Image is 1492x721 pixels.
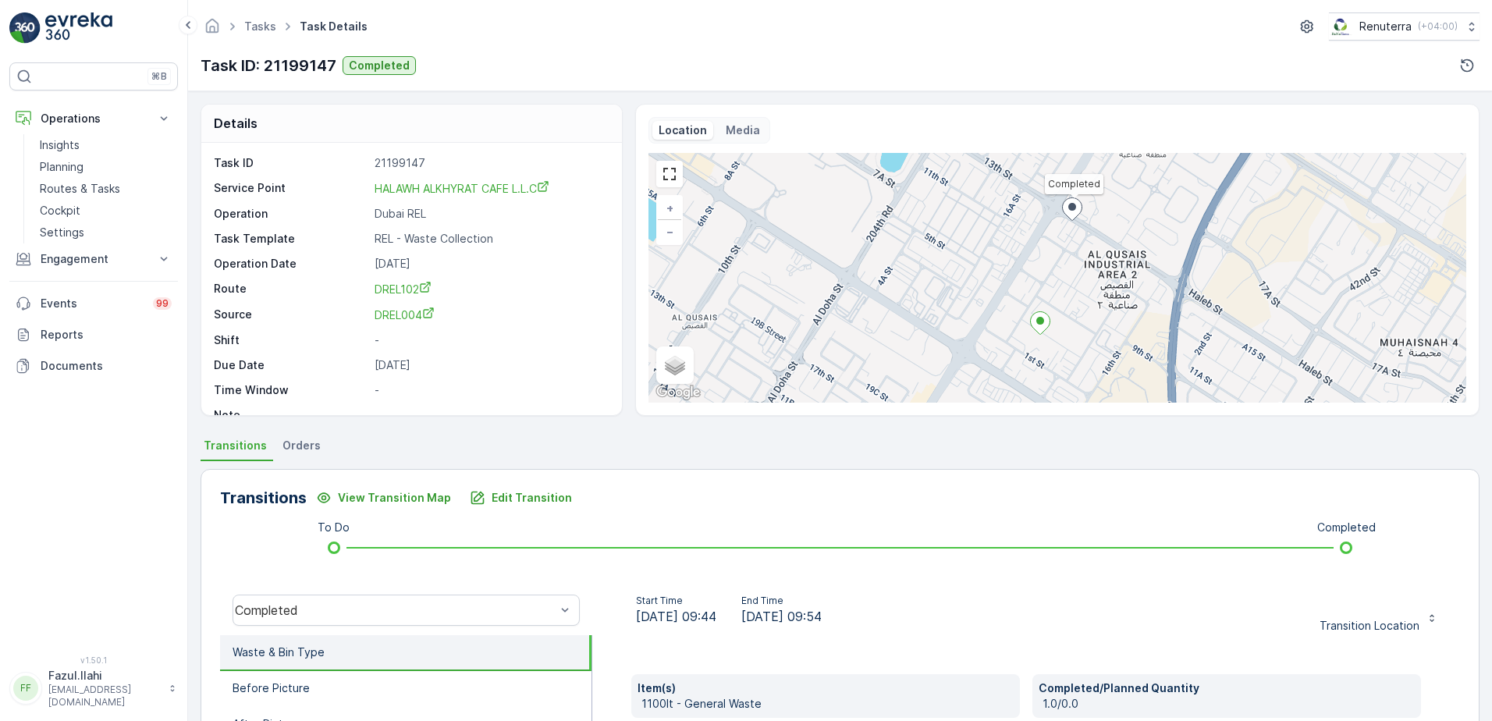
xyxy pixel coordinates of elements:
a: Layers [658,348,692,382]
span: DREL004 [375,308,435,321]
p: Waste & Bin Type [233,645,325,660]
span: Orders [282,438,321,453]
p: [DATE] [375,256,606,272]
p: Route [214,281,368,297]
p: Item(s) [638,680,1014,696]
img: logo_light-DOdMpM7g.png [45,12,112,44]
a: Homepage [204,23,221,37]
p: Details [214,114,258,133]
button: Transition Location [1310,598,1448,623]
p: - [375,332,606,348]
p: Operation Date [214,256,368,272]
a: Reports [9,319,178,350]
p: 1100lt - General Waste [641,696,1014,712]
span: − [666,225,674,238]
span: + [666,201,673,215]
p: [DATE] [375,357,606,373]
p: Service Point [214,180,368,197]
p: Routes & Tasks [40,181,120,197]
span: v 1.50.1 [9,655,178,665]
p: Engagement [41,251,147,267]
span: [DATE] 09:54 [741,607,822,626]
p: Start Time [636,595,716,607]
p: Media [726,123,760,138]
span: HALAWH ALKHYRAT CAFE L.L.C [375,182,549,195]
span: Transitions [204,438,267,453]
p: To Do [318,520,350,535]
button: Renuterra(+04:00) [1329,12,1480,41]
p: Operation [214,206,368,222]
a: Tasks [244,20,276,33]
div: Completed [235,603,556,617]
a: Routes & Tasks [34,178,178,200]
img: Google [652,382,704,403]
p: 99 [156,297,169,310]
a: Documents [9,350,178,382]
p: Source [214,307,368,323]
p: Renuterra [1359,19,1412,34]
p: Events [41,296,144,311]
a: Open this area in Google Maps (opens a new window) [652,382,704,403]
p: Task Template [214,231,368,247]
p: Operations [41,111,147,126]
p: ⌘B [151,70,167,83]
img: logo [9,12,41,44]
a: HALAWH ALKHYRAT CAFE L.L.C [375,180,606,197]
p: ( +04:00 ) [1418,20,1458,33]
a: View Fullscreen [658,162,681,186]
a: Zoom In [658,197,681,220]
p: 21199147 [375,155,606,171]
p: Task ID [214,155,368,171]
p: Insights [40,137,80,153]
button: Completed [343,56,416,75]
p: Completed [1317,520,1376,535]
p: Cockpit [40,203,80,218]
button: Engagement [9,243,178,275]
p: Time Window [214,382,368,398]
p: Settings [40,225,84,240]
p: Documents [41,358,172,374]
p: Reports [41,327,172,343]
a: DREL004 [375,307,606,323]
a: DREL102 [375,281,606,297]
a: Settings [34,222,178,243]
p: Edit Transition [492,490,572,506]
a: Insights [34,134,178,156]
p: REL - Waste Collection [375,231,606,247]
button: FFFazul.Ilahi[EMAIL_ADDRESS][DOMAIN_NAME] [9,668,178,709]
p: [EMAIL_ADDRESS][DOMAIN_NAME] [48,684,161,709]
a: Planning [34,156,178,178]
p: Task ID: 21199147 [201,54,336,77]
p: Shift [214,332,368,348]
img: Screenshot_2024-07-26_at_13.33.01.png [1329,18,1353,35]
a: Events99 [9,288,178,319]
p: Note [214,407,368,423]
p: Fazul.Ilahi [48,668,161,684]
button: Operations [9,103,178,134]
button: View Transition Map [307,485,460,510]
span: [DATE] 09:44 [636,607,716,626]
a: Zoom Out [658,220,681,243]
p: Planning [40,159,83,175]
p: Dubai REL [375,206,606,222]
a: Cockpit [34,200,178,222]
p: Transitions [220,486,307,510]
p: End Time [741,595,822,607]
p: Location [659,123,707,138]
p: Completed/Planned Quantity [1039,680,1415,696]
button: Edit Transition [460,485,581,510]
span: DREL102 [375,282,432,296]
p: - [375,407,606,423]
p: 1.0/0.0 [1043,696,1415,712]
p: Before Picture [233,680,310,696]
span: Task Details [297,19,371,34]
p: - [375,382,606,398]
div: FF [13,676,38,701]
p: Completed [349,58,410,73]
p: Transition Location [1320,618,1419,634]
p: Due Date [214,357,368,373]
p: View Transition Map [338,490,451,506]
